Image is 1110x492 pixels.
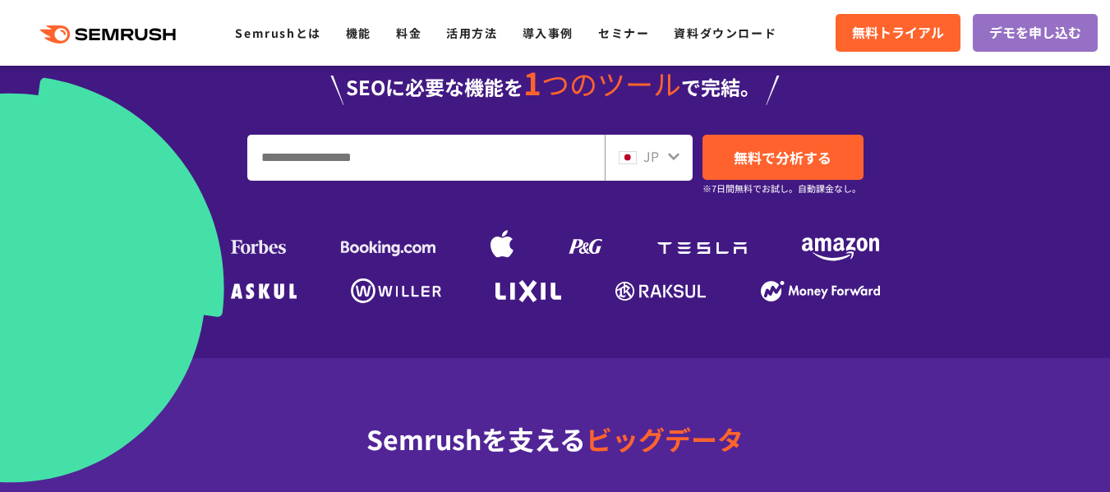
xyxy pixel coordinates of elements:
span: で完結。 [681,72,760,101]
a: デモを申し込む [973,14,1098,52]
a: 料金 [396,25,421,41]
span: 無料トライアル [852,22,944,44]
a: 資料ダウンロード [674,25,776,41]
a: Semrushとは [235,25,320,41]
a: セミナー [598,25,649,41]
span: 1 [523,60,541,104]
a: 無料トライアル [836,14,960,52]
a: 活用方法 [446,25,497,41]
span: ビッグデータ [586,420,744,458]
a: 無料で分析する [702,135,864,180]
span: デモを申し込む [989,22,1081,44]
input: URL、キーワードを入力してください [248,136,604,180]
span: 無料で分析する [734,147,831,168]
a: 導入事例 [523,25,573,41]
span: つのツール [541,63,681,103]
small: ※7日間無料でお試し。自動課金なし。 [702,181,861,196]
div: SEOに必要な機能を [83,67,1028,105]
a: 機能 [346,25,371,41]
span: JP [643,146,659,166]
